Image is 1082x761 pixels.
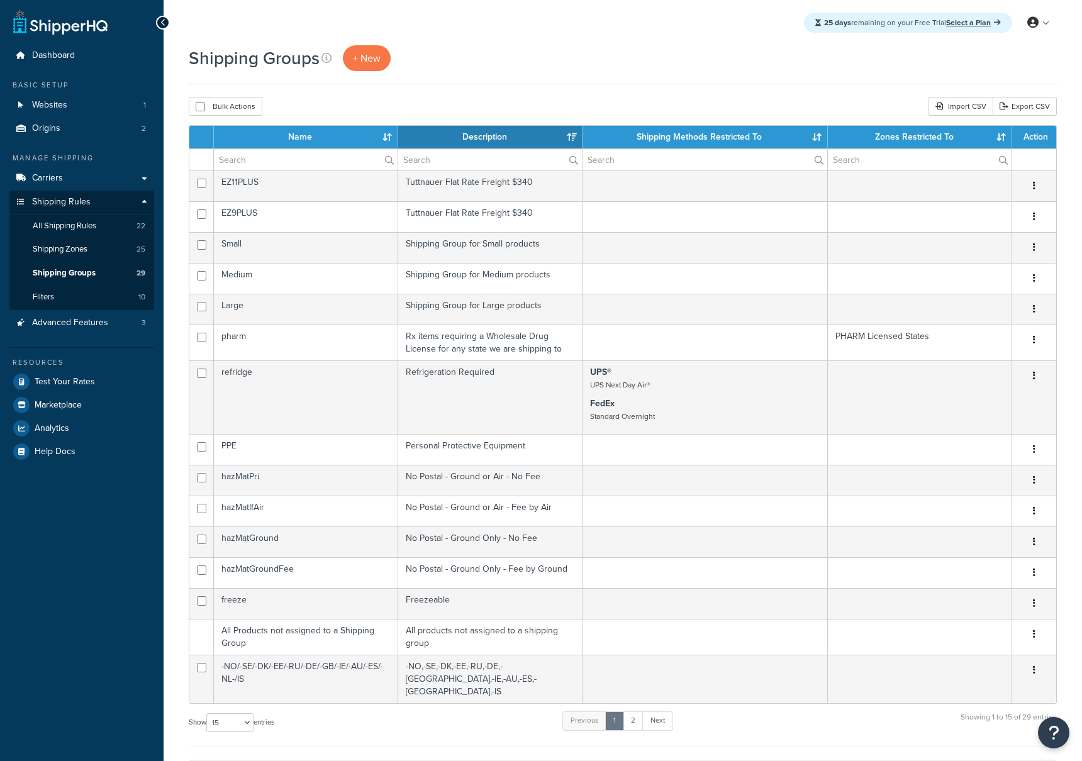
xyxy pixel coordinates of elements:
[9,311,154,335] li: Advanced Features
[398,149,582,170] input: Search
[9,238,154,261] a: Shipping Zones 25
[214,360,398,434] td: refridge
[828,325,1012,360] td: PHARM Licensed States
[214,263,398,294] td: Medium
[9,44,154,67] a: Dashboard
[214,232,398,263] td: Small
[214,655,398,703] td: -NO/-SE/-DK/-EE/-RU/-DE/-GB/-IE/-AU/-ES/-NL-/IS
[33,268,96,279] span: Shipping Groups
[9,80,154,91] div: Basic Setup
[35,377,95,387] span: Test Your Rates
[804,13,1012,33] div: remaining on your Free Trial
[214,170,398,201] td: EZ11PLUS
[137,268,145,279] span: 29
[642,711,673,730] a: Next
[398,526,583,557] td: No Postal - Ground Only - No Fee
[9,394,154,416] a: Marketplace
[206,713,254,732] select: Showentries
[9,311,154,335] a: Advanced Features 3
[9,357,154,368] div: Resources
[353,51,381,65] span: + New
[398,170,583,201] td: Tuttnauer Flat Rate Freight $340
[590,397,615,410] strong: FedEx
[1038,717,1069,748] button: Open Resource Center
[398,434,583,465] td: Personal Protective Equipment
[398,232,583,263] td: Shipping Group for Small products
[9,440,154,463] li: Help Docs
[946,17,1001,28] a: Select a Plan
[398,126,583,148] th: Description: activate to sort column ascending
[9,238,154,261] li: Shipping Zones
[32,100,67,111] span: Websites
[214,588,398,619] td: freeze
[828,149,1012,170] input: Search
[590,411,655,422] small: Standard Overnight
[189,46,320,70] h1: Shipping Groups
[583,126,828,148] th: Shipping Methods Restricted To: activate to sort column ascending
[590,379,650,391] small: UPS Next Day Air®
[562,711,606,730] a: Previous
[9,214,154,238] a: All Shipping Rules 22
[590,365,611,379] strong: UPS®
[9,167,154,190] a: Carriers
[623,711,644,730] a: 2
[398,360,583,434] td: Refrigeration Required
[1012,126,1056,148] th: Action
[32,173,63,184] span: Carriers
[9,153,154,164] div: Manage Shipping
[32,318,108,328] span: Advanced Features
[32,123,60,134] span: Origins
[214,557,398,588] td: hazMatGroundFee
[214,294,398,325] td: Large
[214,496,398,526] td: hazMatIfAir
[824,17,851,28] strong: 25 days
[961,710,1057,737] div: Showing 1 to 15 of 29 entries
[35,447,75,457] span: Help Docs
[214,526,398,557] td: hazMatGround
[214,325,398,360] td: pharm
[9,191,154,214] a: Shipping Rules
[143,100,146,111] span: 1
[398,655,583,703] td: -NO,-SE,-DK,-EE,-RU,-DE,-[GEOGRAPHIC_DATA],-IE,-AU,-ES,-[GEOGRAPHIC_DATA],-IS
[214,201,398,232] td: EZ9PLUS
[33,221,96,231] span: All Shipping Rules
[214,434,398,465] td: PPE
[583,149,827,170] input: Search
[137,221,145,231] span: 22
[398,325,583,360] td: Rx items requiring a Wholesale Drug License for any state we are shipping to
[993,97,1057,116] a: Export CSV
[32,50,75,61] span: Dashboard
[9,117,154,140] a: Origins 2
[398,263,583,294] td: Shipping Group for Medium products
[214,149,398,170] input: Search
[398,557,583,588] td: No Postal - Ground Only - Fee by Ground
[32,197,91,208] span: Shipping Rules
[398,294,583,325] td: Shipping Group for Large products
[138,292,145,303] span: 10
[214,126,398,148] th: Name: activate to sort column ascending
[605,711,624,730] a: 1
[142,123,146,134] span: 2
[33,244,87,255] span: Shipping Zones
[35,400,82,411] span: Marketplace
[9,117,154,140] li: Origins
[35,423,69,434] span: Analytics
[9,370,154,393] li: Test Your Rates
[13,9,108,35] a: ShipperHQ Home
[9,94,154,117] li: Websites
[9,94,154,117] a: Websites 1
[929,97,993,116] div: Import CSV
[398,465,583,496] td: No Postal - Ground or Air - No Fee
[214,619,398,655] td: All Products not assigned to a Shipping Group
[9,417,154,440] a: Analytics
[9,286,154,309] li: Filters
[398,201,583,232] td: Tuttnauer Flat Rate Freight $340
[9,191,154,310] li: Shipping Rules
[9,262,154,285] li: Shipping Groups
[142,318,146,328] span: 3
[137,244,145,255] span: 25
